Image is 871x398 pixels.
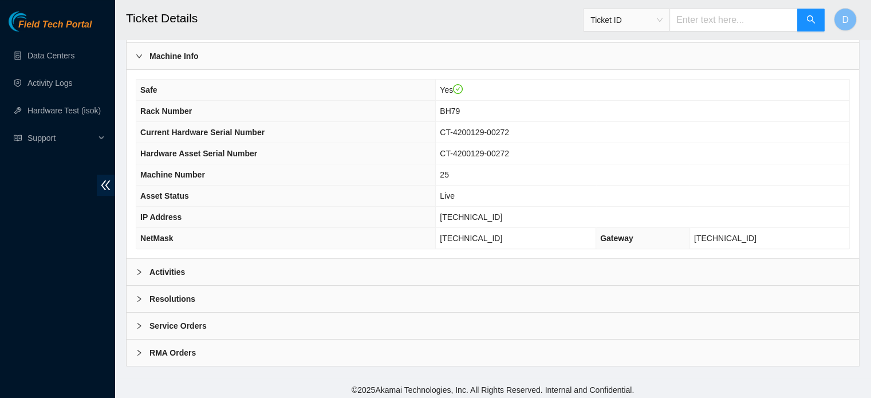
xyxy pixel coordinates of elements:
[127,286,859,312] div: Resolutions
[842,13,849,27] span: D
[136,349,143,356] span: right
[27,51,74,60] a: Data Centers
[806,15,815,26] span: search
[834,8,857,31] button: D
[149,320,207,332] b: Service Orders
[440,191,455,200] span: Live
[669,9,798,31] input: Enter text here...
[453,84,463,94] span: check-circle
[590,11,663,29] span: Ticket ID
[127,313,859,339] div: Service Orders
[127,340,859,366] div: RMA Orders
[136,295,143,302] span: right
[140,234,174,243] span: NetMask
[149,50,199,62] b: Machine Info
[149,293,195,305] b: Resolutions
[140,149,257,158] span: Hardware Asset Serial Number
[140,85,157,94] span: Safe
[27,127,95,149] span: Support
[140,191,189,200] span: Asset Status
[149,266,185,278] b: Activities
[440,170,449,179] span: 25
[14,134,22,142] span: read
[440,85,463,94] span: Yes
[600,234,633,243] span: Gateway
[140,128,265,137] span: Current Hardware Serial Number
[127,43,859,69] div: Machine Info
[18,19,92,30] span: Field Tech Portal
[127,259,859,285] div: Activities
[27,106,101,115] a: Hardware Test (isok)
[9,21,92,36] a: Akamai TechnologiesField Tech Portal
[27,78,73,88] a: Activity Logs
[440,234,502,243] span: [TECHNICAL_ID]
[9,11,58,31] img: Akamai Technologies
[97,175,115,196] span: double-left
[440,212,502,222] span: [TECHNICAL_ID]
[149,346,196,359] b: RMA Orders
[140,212,182,222] span: IP Address
[694,234,756,243] span: [TECHNICAL_ID]
[136,269,143,275] span: right
[440,149,509,158] span: CT-4200129-00272
[440,128,509,137] span: CT-4200129-00272
[440,107,460,116] span: BH79
[136,53,143,60] span: right
[136,322,143,329] span: right
[797,9,825,31] button: search
[140,107,192,116] span: Rack Number
[140,170,205,179] span: Machine Number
